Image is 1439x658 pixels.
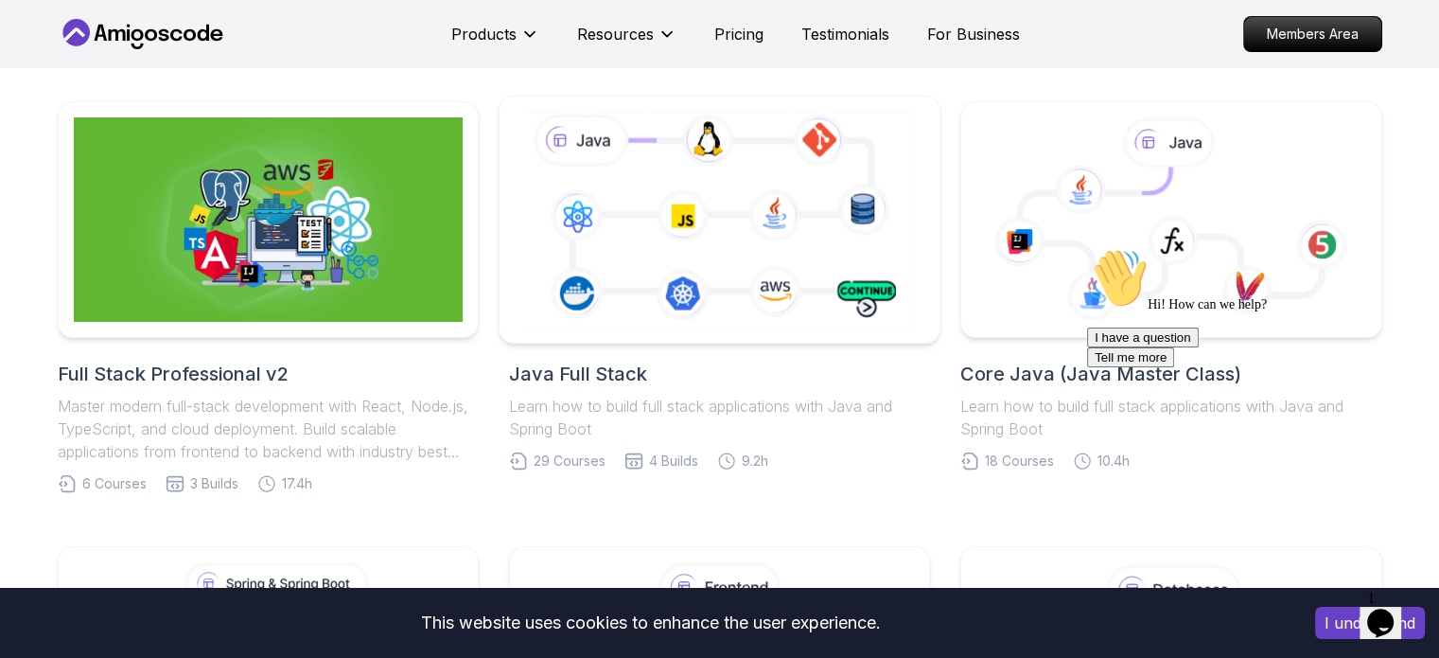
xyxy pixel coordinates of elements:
button: Tell me more [8,107,95,127]
div: 👋Hi! How can we help?I have a questionTell me more [8,8,348,127]
a: Java Full StackLearn how to build full stack applications with Java and Spring Boot29 Courses4 Bu... [509,101,930,471]
p: Master modern full-stack development with React, Node.js, TypeScript, and cloud deployment. Build... [58,395,479,463]
span: 9.2h [742,452,768,471]
a: Testimonials [801,23,889,45]
p: Products [451,23,517,45]
img: :wave: [8,8,68,68]
h2: Java Full Stack [509,361,930,387]
span: 29 Courses [534,452,605,471]
button: Products [451,23,539,61]
a: Members Area [1243,16,1382,52]
button: I have a question [8,87,119,107]
a: Core Java (Java Master Class)Learn how to build full stack applications with Java and Spring Boot... [960,101,1381,471]
a: For Business [927,23,1020,45]
img: Full Stack Professional v2 [74,117,463,322]
button: Accept cookies [1315,607,1425,639]
p: Members Area [1244,17,1381,51]
span: 6 Courses [82,474,147,493]
span: Hi! How can we help? [8,57,187,71]
a: Full Stack Professional v2Full Stack Professional v2Master modern full-stack development with Rea... [58,101,479,493]
span: 3 Builds [190,474,238,493]
div: This website uses cookies to enhance the user experience. [14,602,1287,644]
iframe: chat widget [1360,582,1420,639]
span: 18 Courses [985,452,1054,471]
p: Learn how to build full stack applications with Java and Spring Boot [509,395,930,440]
span: 4 Builds [649,452,698,471]
p: Resources [577,23,654,45]
p: Learn how to build full stack applications with Java and Spring Boot [960,395,1381,440]
span: 17.4h [282,474,312,493]
h2: Core Java (Java Master Class) [960,361,1381,387]
iframe: chat widget [1079,240,1420,573]
h2: Full Stack Professional v2 [58,361,479,387]
button: Resources [577,23,676,61]
a: Pricing [714,23,763,45]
